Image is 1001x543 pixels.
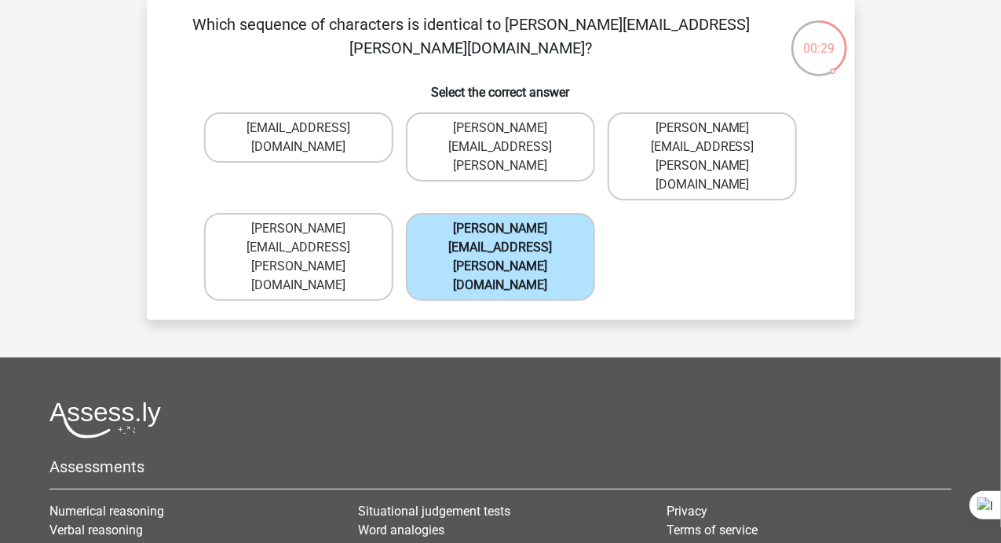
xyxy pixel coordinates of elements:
a: Numerical reasoning [49,504,164,519]
h5: Assessments [49,457,952,476]
a: Verbal reasoning [49,523,143,537]
img: Assessly logo [49,402,161,438]
label: [PERSON_NAME][EMAIL_ADDRESS][PERSON_NAME][DOMAIN_NAME] [406,213,595,301]
label: [PERSON_NAME][EMAIL_ADDRESS][PERSON_NAME] [406,112,595,182]
div: 00:29 [790,19,849,58]
label: [EMAIL_ADDRESS][DOMAIN_NAME] [204,112,393,163]
a: Word analogies [358,523,444,537]
p: Which sequence of characters is identical to [PERSON_NAME][EMAIL_ADDRESS][PERSON_NAME][DOMAIN_NAME]? [172,13,771,60]
a: Situational judgement tests [358,504,510,519]
label: [PERSON_NAME][EMAIL_ADDRESS][PERSON_NAME][DOMAIN_NAME] [204,213,393,301]
a: Privacy [667,504,707,519]
h6: Select the correct answer [172,72,830,100]
a: Terms of service [667,523,758,537]
label: [PERSON_NAME][EMAIL_ADDRESS][PERSON_NAME][DOMAIN_NAME] [608,112,797,200]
